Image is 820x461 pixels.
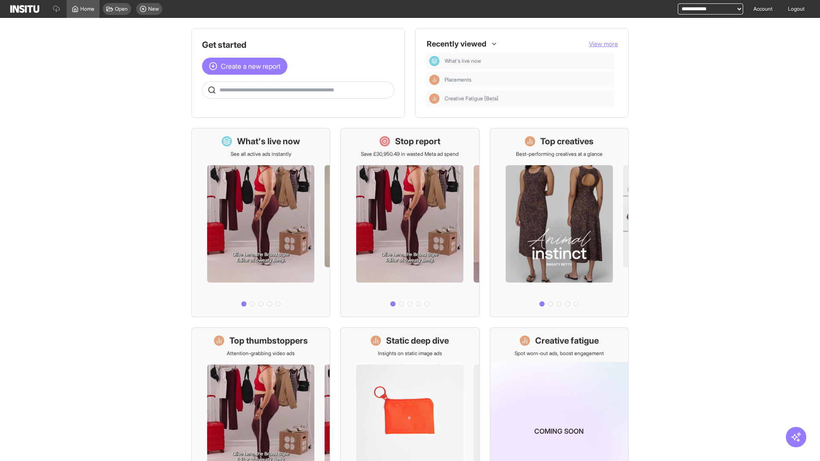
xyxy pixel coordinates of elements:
[237,135,300,147] h1: What's live now
[445,58,481,64] span: What's live now
[115,6,128,12] span: Open
[340,128,479,317] a: Stop reportSave £30,950.49 in wasted Meta ad spend
[191,128,330,317] a: What's live nowSee all active ads instantly
[361,151,459,158] p: Save £30,950.49 in wasted Meta ad spend
[445,76,611,83] span: Placements
[445,76,471,83] span: Placements
[227,350,295,357] p: Attention-grabbing video ads
[10,5,39,13] img: Logo
[589,40,618,48] button: View more
[386,335,449,347] h1: Static deep dive
[445,58,611,64] span: What's live now
[378,350,442,357] p: Insights on static image ads
[516,151,603,158] p: Best-performing creatives at a glance
[202,39,394,51] h1: Get started
[202,58,287,75] button: Create a new report
[395,135,440,147] h1: Stop report
[429,75,439,85] div: Insights
[429,56,439,66] div: Dashboard
[229,335,308,347] h1: Top thumbstoppers
[429,93,439,104] div: Insights
[148,6,159,12] span: New
[80,6,94,12] span: Home
[445,95,498,102] span: Creative Fatigue [Beta]
[540,135,594,147] h1: Top creatives
[490,128,629,317] a: Top creativesBest-performing creatives at a glance
[589,40,618,47] span: View more
[231,151,291,158] p: See all active ads instantly
[445,95,611,102] span: Creative Fatigue [Beta]
[221,61,281,71] span: Create a new report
